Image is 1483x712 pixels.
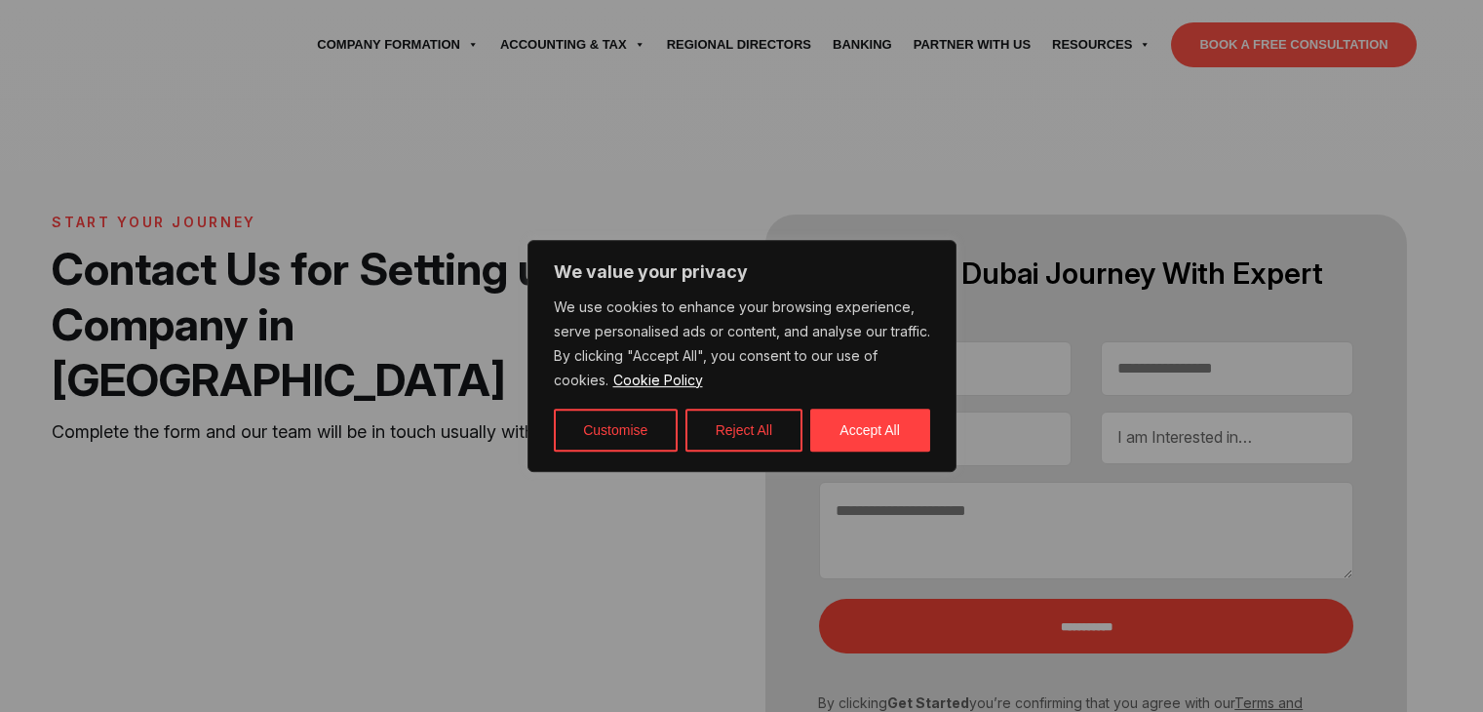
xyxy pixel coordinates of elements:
[527,240,956,472] div: We value your privacy
[554,409,678,452] button: Customise
[810,409,930,452] button: Accept All
[685,409,802,452] button: Reject All
[554,296,930,393] p: We use cookies to enhance your browsing experience, serve personalised ads or content, and analys...
[612,371,704,389] a: Cookie Policy
[554,260,930,284] p: We value your privacy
